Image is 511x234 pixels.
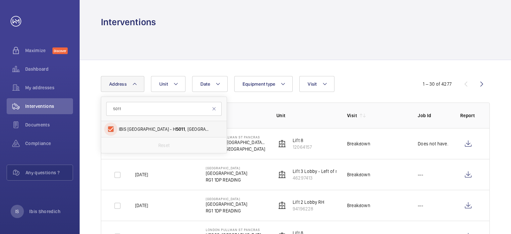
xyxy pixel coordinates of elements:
[293,175,355,181] p: 46297413
[101,16,156,28] h1: Interventions
[200,81,210,87] span: Date
[293,137,312,144] p: Lift 8
[299,76,334,92] button: Visit
[151,76,185,92] button: Unit
[206,177,247,183] p: RG1 1DP READING
[234,76,293,92] button: Equipment type
[347,171,370,178] div: Breakdown
[206,112,266,119] p: Address
[25,84,73,91] span: My addresses
[29,208,60,215] p: Ibis Shoredich
[243,81,275,87] span: Equipment type
[25,66,73,72] span: Dashboard
[206,170,247,177] p: [GEOGRAPHIC_DATA]
[293,205,324,212] p: 94196228
[293,168,355,175] p: Lift 3 Lobby - Left of reception
[119,126,210,132] span: IBIS [GEOGRAPHIC_DATA] - H , [GEOGRAPHIC_DATA], [STREET_ADDRESS]
[347,202,370,209] div: Breakdown
[347,112,357,119] p: Visit
[206,228,266,232] p: LONDON PULLMAN ST PANCRAS
[25,103,73,110] span: Interventions
[460,112,476,119] p: Report
[206,146,266,152] p: NW1 2AJ [GEOGRAPHIC_DATA]
[418,112,450,119] p: Job Id
[206,139,266,146] p: H5309, [GEOGRAPHIC_DATA], [STREET_ADDRESS]
[206,207,247,214] p: RG1 1DP READING
[418,171,423,178] p: ---
[192,76,228,92] button: Date
[278,140,286,148] img: elevator.svg
[293,199,324,205] p: Lift 2 Lobby RH
[109,81,127,87] span: Address
[135,202,148,209] p: [DATE]
[206,197,247,201] p: [GEOGRAPHIC_DATA]
[52,47,68,54] span: Discover
[418,202,423,209] p: ---
[26,169,73,176] span: Any questions ?
[206,135,266,139] p: LONDON PULLMAN ST PANCRAS
[276,112,336,119] p: Unit
[423,81,452,87] div: 1 – 30 of 4277
[158,142,170,149] p: Reset
[418,140,448,147] p: Does not have.
[206,166,247,170] p: [GEOGRAPHIC_DATA]
[25,140,73,147] span: Compliance
[101,76,144,92] button: Address
[25,47,52,54] span: Maximize
[278,171,286,179] img: elevator.svg
[293,144,312,150] p: 12064157
[15,208,19,215] p: IS
[25,121,73,128] span: Documents
[347,140,370,147] div: Breakdown
[159,81,168,87] span: Unit
[278,201,286,209] img: elevator.svg
[308,81,317,87] span: Visit
[106,102,222,116] input: Search by address
[206,201,247,207] p: [GEOGRAPHIC_DATA]
[176,126,185,132] span: 5011
[135,171,148,178] p: [DATE]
